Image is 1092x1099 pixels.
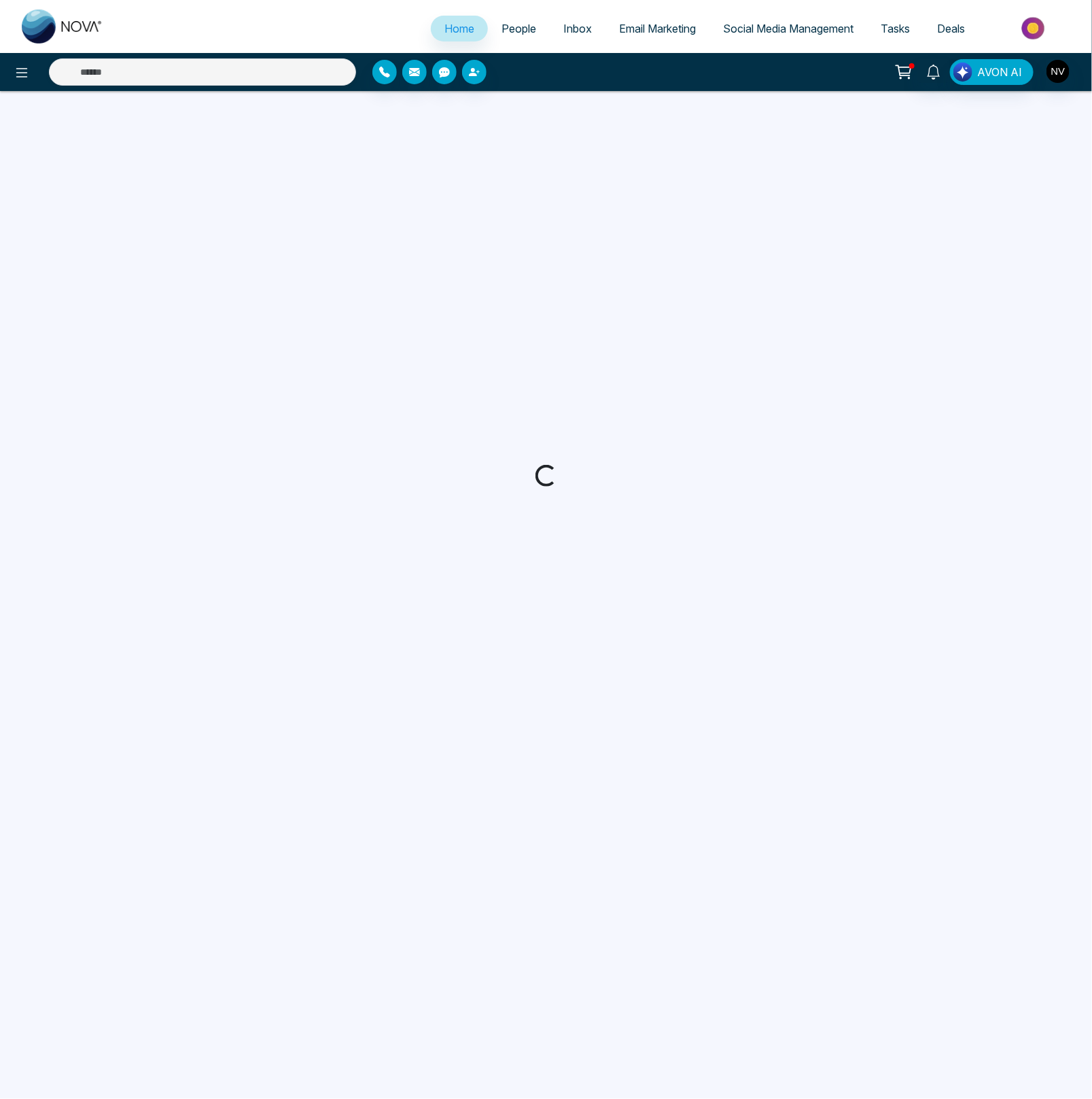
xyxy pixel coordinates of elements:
[723,22,853,35] span: Social Media Management
[501,22,536,35] span: People
[1046,60,1070,83] img: User Avatar
[937,22,965,35] span: Deals
[444,22,474,35] span: Home
[431,16,488,41] a: Home
[550,16,605,41] a: Inbox
[488,16,550,41] a: People
[709,16,867,41] a: Social Media Management
[950,59,1034,85] button: AVON AI
[867,16,923,41] a: Tasks
[977,64,1022,80] span: AVON AI
[881,22,910,35] span: Tasks
[923,16,979,41] a: Deals
[605,16,709,41] a: Email Marketing
[619,22,696,35] span: Email Marketing
[953,63,972,82] img: Lead Flow
[22,10,103,43] img: Nova CRM Logo
[985,13,1084,43] img: Market-place.gif
[563,22,592,35] span: Inbox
